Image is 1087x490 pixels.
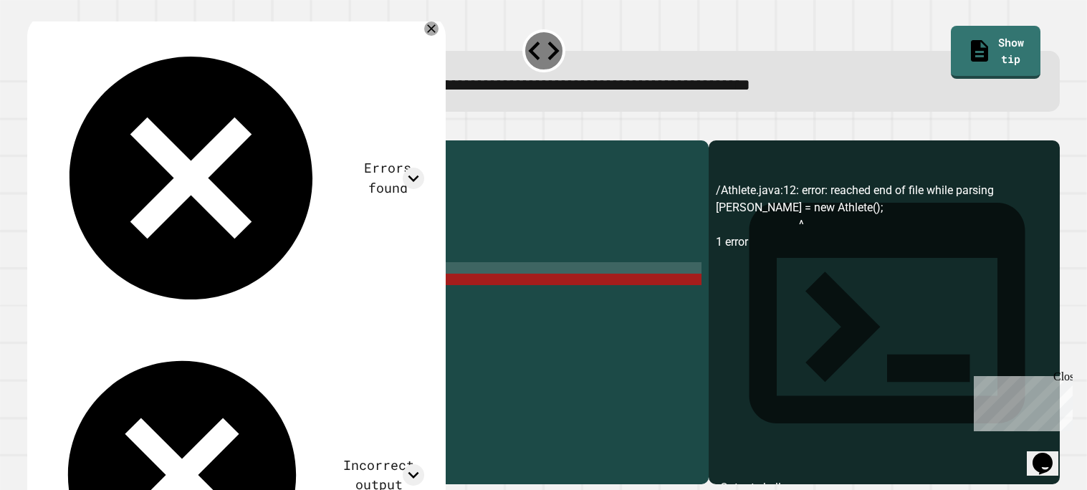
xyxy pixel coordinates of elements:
div: /Athlete.java:12: error: reached end of file while parsing [PERSON_NAME] = new Athlete(); ^ 1 error [716,182,1053,485]
div: Chat with us now!Close [6,6,99,91]
iframe: chat widget [968,370,1073,431]
div: Errors found [351,158,424,198]
a: Show tip [951,26,1040,79]
iframe: chat widget [1027,433,1073,476]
